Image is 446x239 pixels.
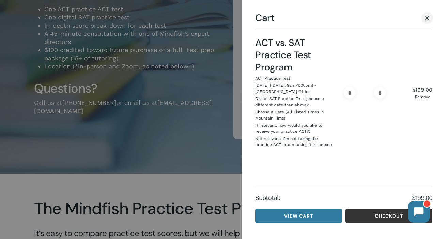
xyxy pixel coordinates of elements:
dt: If relevant, how would you like to receive your practice ACT?: [255,122,332,136]
p: Choose a Date (All Listed Times in Mountain Time) [255,109,334,121]
a: ACT vs. SAT Practice Test Program [255,36,311,74]
input: Product quantity [357,87,373,99]
a: Checkout [345,209,432,223]
strong: Subtotal: [255,194,412,202]
span: $ [413,88,415,93]
a: View cart [255,209,342,223]
dt: Digital SAT Practice Test (choose a different date than above): [255,96,332,109]
span: Cart [255,14,274,22]
p: [DATE] ([DATE], 9am-1:00pm) - [GEOGRAPHIC_DATA] Office [255,82,334,95]
p: Not relevant: I'm not taking the practice ACT or am taking it in-person [255,136,334,148]
a: Remove ACT vs. SAT Practice Test Program from cart [413,95,432,99]
dt: ACT Practice Test: [255,75,292,82]
iframe: Chatbot [401,194,436,229]
bdi: 199.00 [413,86,432,93]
